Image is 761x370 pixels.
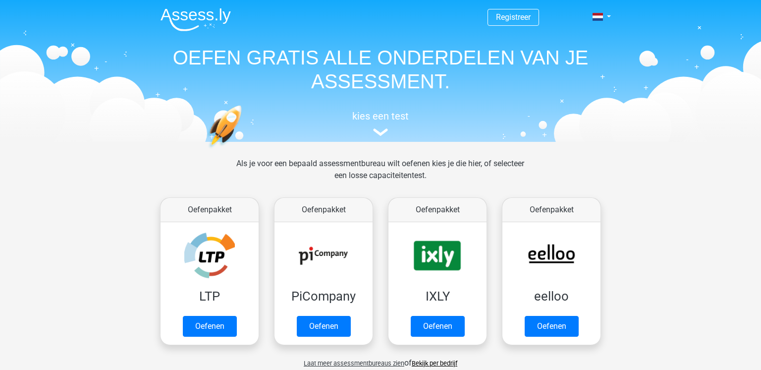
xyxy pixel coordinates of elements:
a: Oefenen [297,316,351,337]
img: assessment [373,128,388,136]
a: Registreer [496,12,531,22]
img: Assessly [161,8,231,31]
a: Oefenen [411,316,465,337]
img: oefenen [207,105,280,195]
div: Als je voor een bepaald assessmentbureau wilt oefenen kies je die hier, of selecteer een losse ca... [228,158,532,193]
h1: OEFEN GRATIS ALLE ONDERDELEN VAN JE ASSESSMENT. [153,46,608,93]
a: Oefenen [525,316,579,337]
a: Oefenen [183,316,237,337]
span: Laat meer assessmentbureaus zien [304,360,404,367]
div: of [153,349,608,369]
a: Bekijk per bedrijf [412,360,457,367]
a: kies een test [153,110,608,136]
h5: kies een test [153,110,608,122]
